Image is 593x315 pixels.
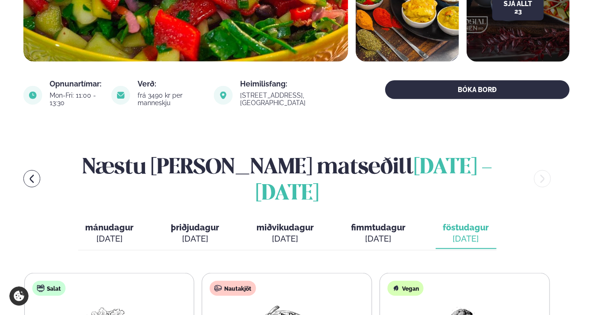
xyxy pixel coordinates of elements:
[86,222,134,232] span: mánudagur
[436,218,497,249] button: föstudagur [DATE]
[249,218,322,249] button: miðvikudagur [DATE]
[257,222,314,232] span: miðvikudagur
[50,92,102,107] div: Mon-Fri: 11:00 - 13:30
[385,80,570,99] button: BÓKA BORÐ
[9,286,29,306] a: Cookie settings
[240,97,352,108] a: link
[111,86,130,105] img: image alt
[171,222,220,232] span: þriðjudagur
[23,170,41,187] button: menu-btn-left
[37,285,44,292] img: salad.svg
[257,233,314,244] div: [DATE]
[138,80,204,88] div: Verð:
[32,281,66,296] div: Salat
[23,86,42,105] img: image alt
[344,218,413,249] button: fimmtudagur [DATE]
[210,281,256,296] div: Nautakjöt
[534,170,551,187] button: menu-btn-right
[443,222,489,232] span: föstudagur
[240,92,352,107] div: [STREET_ADDRESS], [GEOGRAPHIC_DATA]
[51,150,523,207] h2: Næstu [PERSON_NAME] matseðill
[443,233,489,244] div: [DATE]
[240,80,352,88] div: Heimilisfang:
[214,285,222,292] img: beef.svg
[50,80,102,88] div: Opnunartímar:
[78,218,141,249] button: mánudagur [DATE]
[388,281,424,296] div: Vegan
[171,233,220,244] div: [DATE]
[351,233,406,244] div: [DATE]
[392,285,400,292] img: Vegan.svg
[351,222,406,232] span: fimmtudagur
[164,218,227,249] button: þriðjudagur [DATE]
[138,92,204,107] div: frá 3490 kr per manneskju
[214,86,233,105] img: image alt
[86,233,134,244] div: [DATE]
